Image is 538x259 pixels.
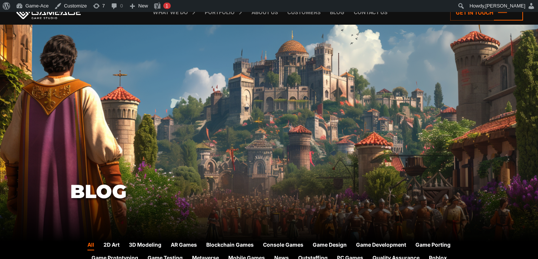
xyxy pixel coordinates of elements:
[166,3,168,9] span: 1
[263,241,303,250] a: Console Games
[103,241,120,250] a: 2D Art
[415,241,451,250] a: Game Porting
[129,241,161,250] a: 3D Modeling
[70,181,468,202] h1: Blog
[450,4,523,21] a: Get in touch
[87,241,94,250] a: All
[356,241,406,250] a: Game Development
[206,241,254,250] a: Blockchain Games
[485,3,525,9] span: [PERSON_NAME]
[171,241,197,250] a: AR Games
[313,241,347,250] a: Game Design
